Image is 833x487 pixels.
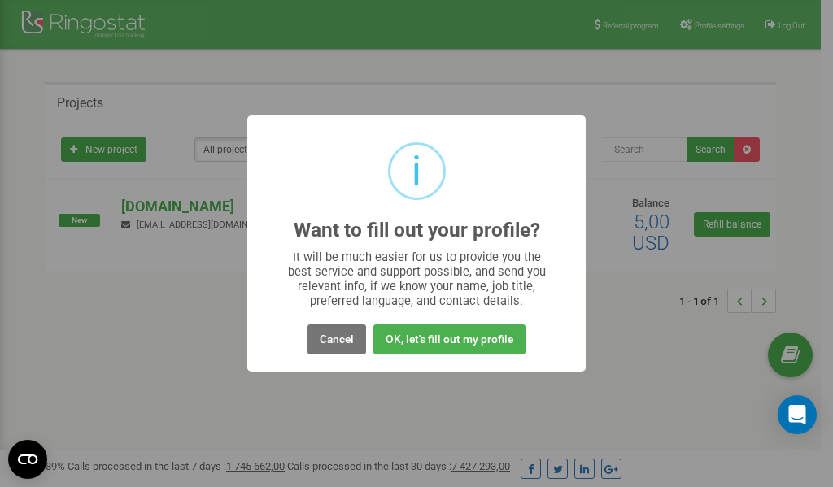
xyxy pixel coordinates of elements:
div: Open Intercom Messenger [778,395,817,434]
button: Cancel [307,324,366,354]
button: Open CMP widget [8,440,47,479]
h2: Want to fill out your profile? [294,220,540,241]
div: i [412,145,421,198]
button: OK, let's fill out my profile [373,324,526,354]
div: It will be much easier for us to provide you the best service and support possible, and send you ... [280,250,554,308]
